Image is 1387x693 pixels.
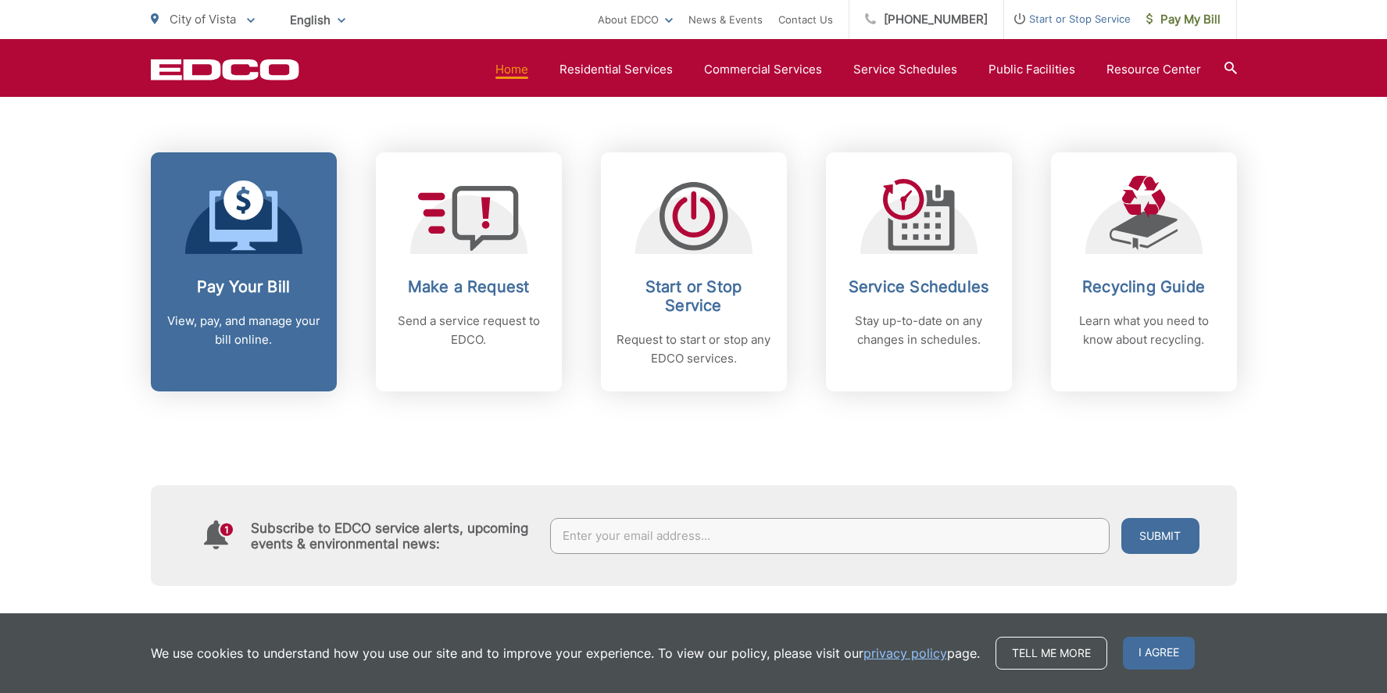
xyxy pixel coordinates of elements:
p: Stay up-to-date on any changes in schedules. [842,312,996,349]
p: Send a service request to EDCO. [391,312,546,349]
h2: Make a Request [391,277,546,296]
h2: Start or Stop Service [617,277,771,315]
a: Public Facilities [988,60,1075,79]
a: Service Schedules [853,60,957,79]
a: Contact Us [778,10,833,29]
span: English [278,6,357,34]
span: Pay My Bill [1146,10,1221,29]
h2: Service Schedules [842,277,996,296]
a: Residential Services [559,60,673,79]
a: Resource Center [1106,60,1201,79]
input: Enter your email address... [550,518,1110,554]
h2: Recycling Guide [1067,277,1221,296]
button: Submit [1121,518,1199,554]
a: About EDCO [598,10,673,29]
p: Request to start or stop any EDCO services. [617,330,771,368]
span: City of Vista [170,12,236,27]
h4: Subscribe to EDCO service alerts, upcoming events & environmental news: [251,520,535,552]
a: Pay Your Bill View, pay, and manage your bill online. [151,152,337,391]
p: Learn what you need to know about recycling. [1067,312,1221,349]
a: Recycling Guide Learn what you need to know about recycling. [1051,152,1237,391]
a: EDCD logo. Return to the homepage. [151,59,299,80]
a: Commercial Services [704,60,822,79]
span: I agree [1123,637,1195,670]
a: Make a Request Send a service request to EDCO. [376,152,562,391]
a: News & Events [688,10,763,29]
p: We use cookies to understand how you use our site and to improve your experience. To view our pol... [151,644,980,663]
h2: Pay Your Bill [166,277,321,296]
a: Home [495,60,528,79]
a: privacy policy [863,644,947,663]
a: Service Schedules Stay up-to-date on any changes in schedules. [826,152,1012,391]
p: View, pay, and manage your bill online. [166,312,321,349]
a: Tell me more [996,637,1107,670]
